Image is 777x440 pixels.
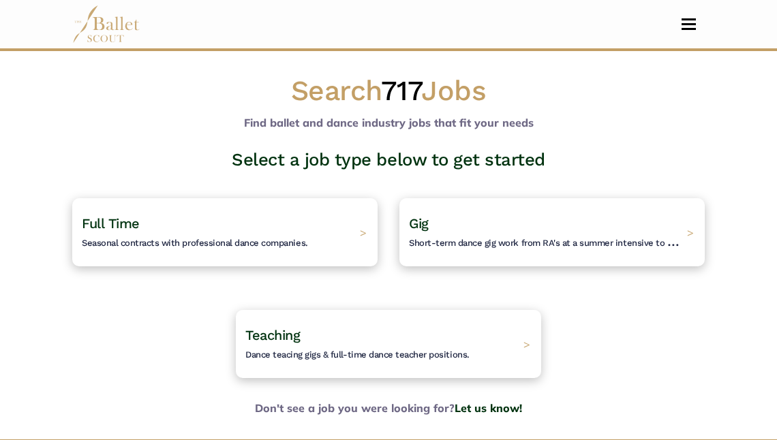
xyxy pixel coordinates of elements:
a: Full TimeSeasonal contracts with professional dance companies. > [72,198,378,266]
span: Full Time [82,215,140,232]
span: 717 [381,74,422,107]
span: Seasonal contracts with professional dance companies. [82,238,308,248]
span: Dance teacing gigs & full-time dance teacher positions. [245,349,470,360]
span: Short-term dance gig work from RA's at a summer intensive to Nutcracker guestings. [409,233,757,249]
span: Gig [409,215,429,232]
button: Toggle navigation [673,18,705,31]
span: > [523,337,530,351]
a: GigShort-term dance gig work from RA's at a summer intensive to Nutcracker guestings. > [399,198,705,266]
span: Teaching [245,327,300,343]
span: > [687,225,694,239]
a: Let us know! [455,401,522,415]
a: TeachingDance teacing gigs & full-time dance teacher positions. > [236,310,541,378]
span: > [360,225,367,239]
b: Find ballet and dance industry jobs that fit your needs [244,116,534,129]
h1: Search Jobs [72,73,705,109]
h3: Select a job type below to get started [61,148,716,171]
b: Don't see a job you were looking for? [61,400,716,418]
